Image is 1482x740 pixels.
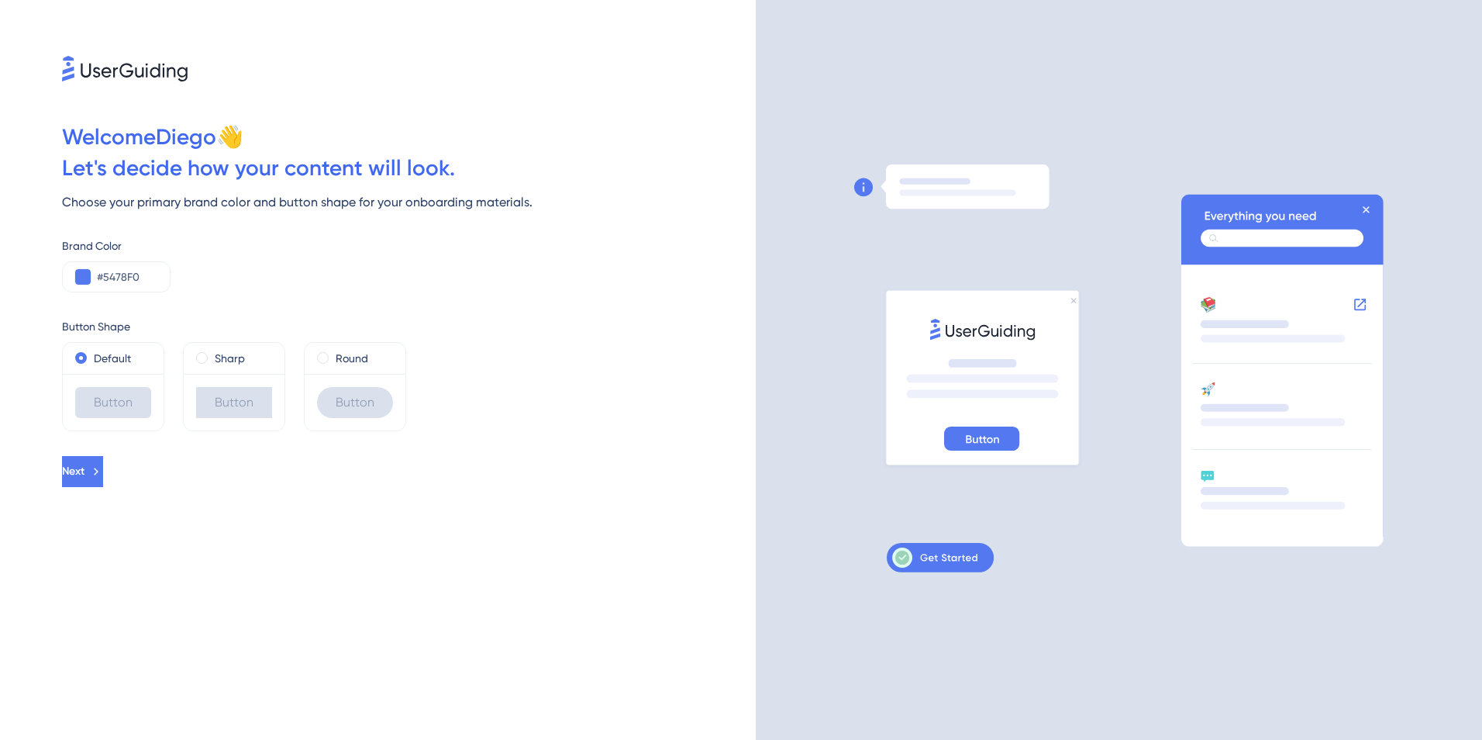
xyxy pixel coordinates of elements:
div: Welcome Diego 👋 [62,122,756,153]
button: Next [62,456,103,487]
div: Button [75,387,151,418]
div: Button [196,387,272,418]
div: Button [317,387,393,418]
div: Brand Color [62,237,756,255]
label: Default [94,349,131,368]
div: Let ' s decide how your content will look. [62,153,756,184]
div: Choose your primary brand color and button shape for your onboarding materials. [62,193,756,212]
label: Sharp [215,349,245,368]
label: Round [336,349,368,368]
span: Next [62,462,84,481]
div: Button Shape [62,317,756,336]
